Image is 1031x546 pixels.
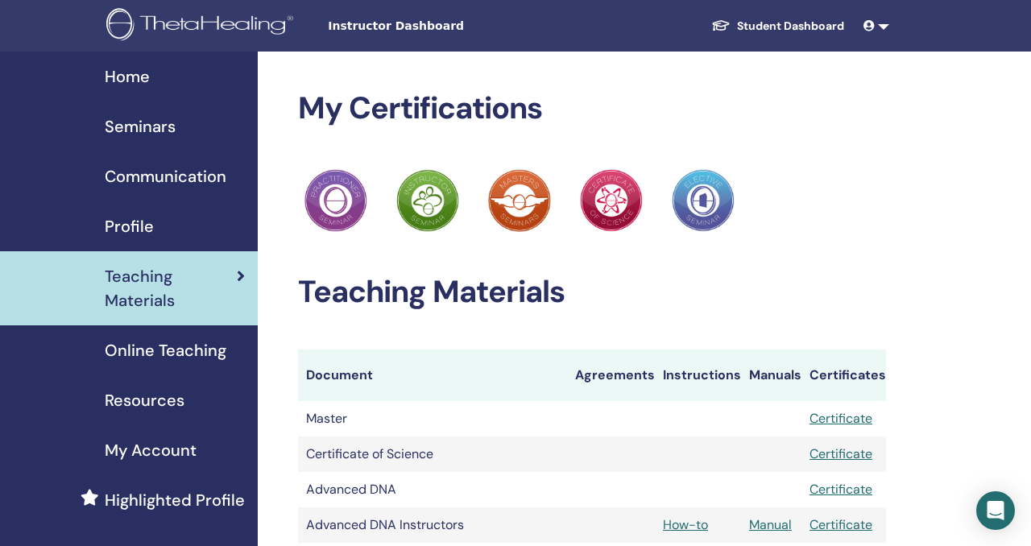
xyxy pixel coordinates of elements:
[298,274,886,311] h2: Teaching Materials
[105,264,237,312] span: Teaching Materials
[396,169,459,232] img: Practitioner
[298,350,567,401] th: Document
[809,516,872,533] a: Certificate
[105,64,150,89] span: Home
[741,350,801,401] th: Manuals
[809,445,872,462] a: Certificate
[663,516,708,533] a: How-to
[105,388,184,412] span: Resources
[655,350,741,401] th: Instructions
[106,8,299,44] img: logo.png
[976,491,1015,530] div: Open Intercom Messenger
[567,350,655,401] th: Agreements
[298,436,567,472] td: Certificate of Science
[105,214,154,238] span: Profile
[749,516,792,533] a: Manual
[580,169,643,232] img: Practitioner
[809,410,872,427] a: Certificate
[105,164,226,188] span: Communication
[298,507,567,543] td: Advanced DNA Instructors
[304,169,367,232] img: Practitioner
[105,114,176,139] span: Seminars
[105,338,226,362] span: Online Teaching
[698,11,857,41] a: Student Dashboard
[801,350,886,401] th: Certificates
[809,481,872,498] a: Certificate
[298,472,567,507] td: Advanced DNA
[298,401,567,436] td: Master
[298,90,886,127] h2: My Certifications
[711,19,731,32] img: graduation-cap-white.svg
[672,169,735,232] img: Practitioner
[488,169,551,232] img: Practitioner
[328,18,569,35] span: Instructor Dashboard
[105,488,245,512] span: Highlighted Profile
[105,438,197,462] span: My Account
